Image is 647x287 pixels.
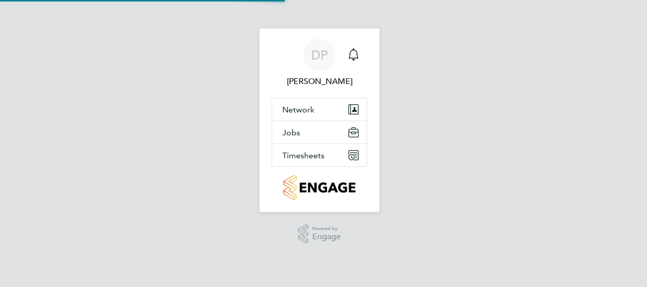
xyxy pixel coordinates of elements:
span: Engage [312,233,341,241]
span: Network [282,105,314,114]
button: Jobs [272,121,367,143]
span: DP [311,48,328,62]
span: Jobs [282,128,300,137]
button: Network [272,98,367,121]
a: DP[PERSON_NAME] [272,39,367,88]
img: countryside-properties-logo-retina.png [283,175,355,200]
span: Timesheets [282,151,325,160]
nav: Main navigation [259,28,379,212]
span: David Purvis [272,75,367,88]
span: Powered by [312,224,341,233]
a: Go to home page [272,175,367,200]
a: Powered byEngage [298,224,341,244]
button: Timesheets [272,144,367,166]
